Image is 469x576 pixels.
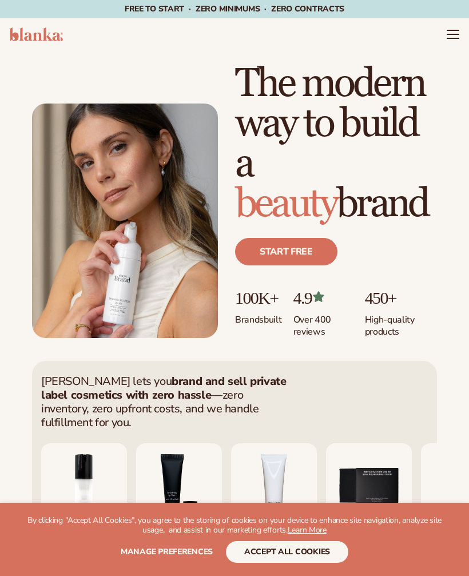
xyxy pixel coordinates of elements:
[288,525,327,535] a: Learn More
[365,288,437,307] p: 450+
[326,443,412,529] img: Nature bar of soap.
[365,307,437,338] p: High-quality products
[235,64,437,224] h1: The modern way to build a brand
[41,375,287,430] p: [PERSON_NAME] lets you —zero inventory, zero upfront costs, and we handle fulfillment for you.
[121,546,213,557] span: Manage preferences
[32,104,218,338] img: Female holding tanning mousse.
[293,288,353,307] p: 4.9
[231,443,317,529] img: Vitamin c cleanser.
[235,180,336,228] span: beauty
[41,443,127,529] img: Moisturizing lotion.
[136,443,222,529] img: Smoothing lip balm.
[41,374,286,403] strong: brand and sell private label cosmetics with zero hassle
[125,3,344,14] span: Free to start · ZERO minimums · ZERO contracts
[226,541,348,563] button: accept all cookies
[235,307,282,326] p: Brands built
[121,541,213,563] button: Manage preferences
[235,238,337,265] a: Start free
[293,307,353,338] p: Over 400 reviews
[235,288,282,307] p: 100K+
[23,516,446,535] p: By clicking "Accept All Cookies", you agree to the storing of cookies on your device to enhance s...
[446,27,460,41] summary: Menu
[9,27,63,41] img: logo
